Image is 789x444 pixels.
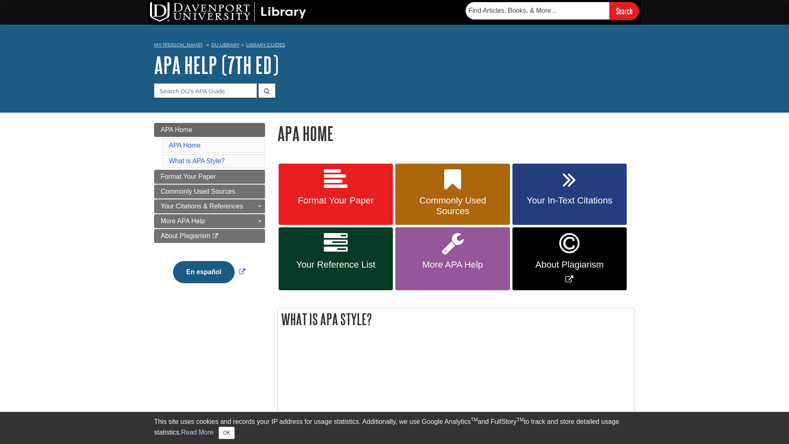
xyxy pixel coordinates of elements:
span: About Plagiarism [161,232,210,239]
a: Your In-Text Citations [512,164,627,225]
a: About Plagiarism [154,229,265,243]
a: Commonly Used Sources [154,185,265,199]
h2: What is APA Style? [278,308,634,330]
sup: TM [517,417,524,423]
button: En español [173,261,234,283]
a: Your Citations & References [154,199,265,213]
a: What is APA Style? [169,157,225,164]
span: Your In-Text Citations [519,195,621,206]
span: Format Your Paper [161,173,216,180]
a: My [PERSON_NAME] [154,42,203,49]
a: More APA Help [395,227,510,290]
a: Format Your Paper [279,164,393,225]
input: Search DU's APA Guide [154,83,257,98]
button: Close [219,427,235,439]
a: APA Home [169,142,201,149]
i: This link opens in a new window [212,234,219,239]
span: Commonly Used Sources [161,188,235,195]
span: Format Your Paper [285,195,387,206]
h1: APA Home [277,123,635,144]
span: APA Home [161,126,192,133]
input: Search [609,2,639,20]
div: This site uses cookies and records your IP address for usage statistics. Additionally, we use Goo... [154,417,635,439]
a: APA Home [154,123,265,137]
a: Your Reference List [279,227,393,290]
span: More APA Help [401,259,503,270]
a: APA Help (7th Ed) [154,52,279,78]
a: Link opens in new window [171,268,247,275]
nav: breadcrumb [154,39,635,53]
span: About Plagiarism [519,259,621,270]
a: Read More [181,429,214,436]
span: Your Reference List [285,259,387,270]
a: Library Guides [246,42,285,48]
a: Commonly Used Sources [395,164,510,225]
span: Commonly Used Sources [401,195,503,217]
a: DU Library [211,42,240,48]
input: Find Articles, Books, & More... [466,2,609,19]
span: More APA Help [161,217,205,224]
a: More APA Help [154,214,265,228]
img: DU Library [150,2,306,22]
sup: TM [471,417,478,423]
span: Your Citations & References [161,203,243,210]
a: Format Your Paper [154,170,265,184]
a: Link opens in new window [512,227,627,290]
div: Guide Page Menu [154,123,265,297]
form: Searches DU Library's articles, books, and more [466,2,639,20]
